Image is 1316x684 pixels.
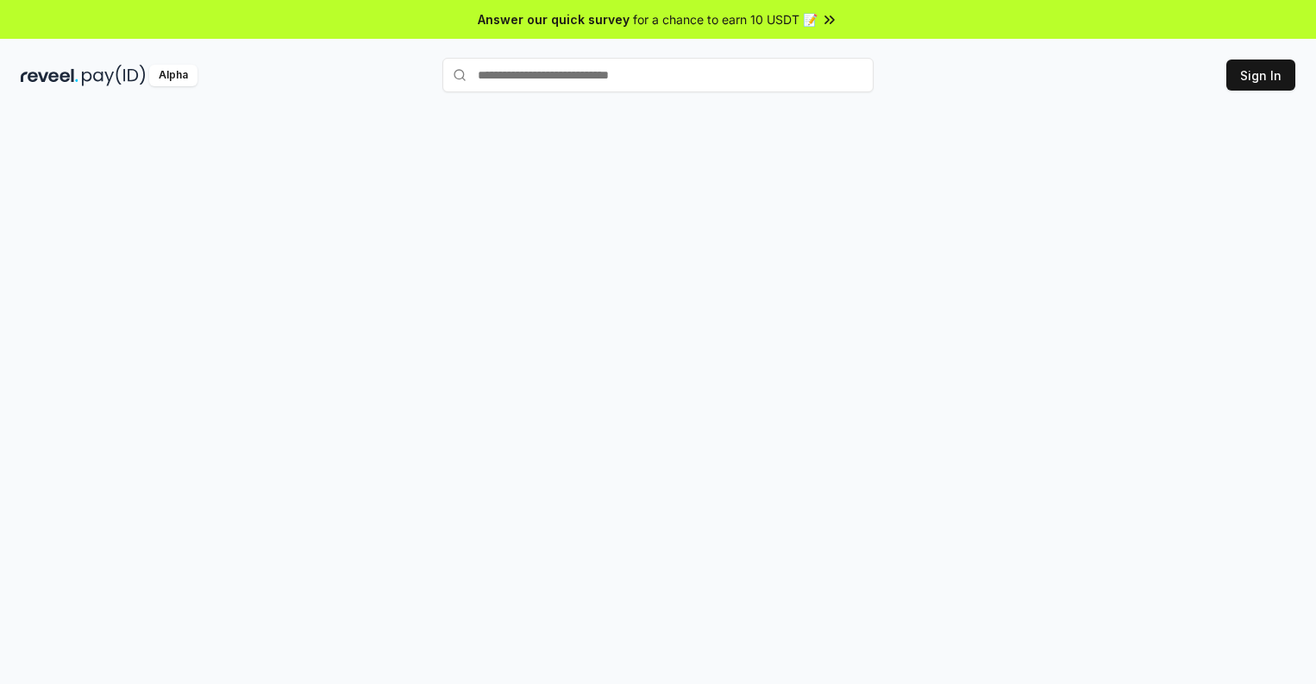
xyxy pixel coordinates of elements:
[478,10,630,28] span: Answer our quick survey
[82,65,146,86] img: pay_id
[633,10,818,28] span: for a chance to earn 10 USDT 📝
[149,65,197,86] div: Alpha
[1226,60,1295,91] button: Sign In
[21,65,78,86] img: reveel_dark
